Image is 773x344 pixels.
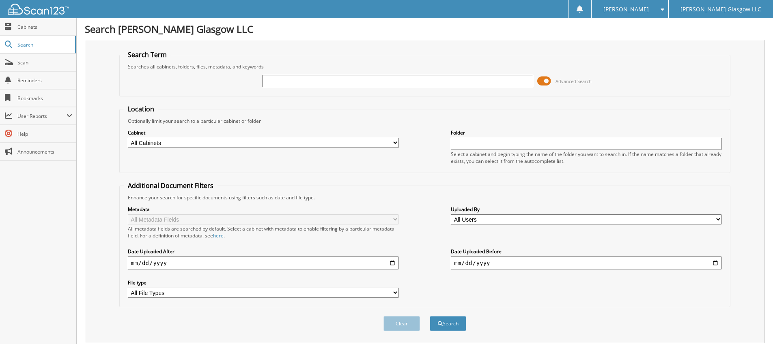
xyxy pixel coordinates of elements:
[451,256,722,269] input: end
[17,95,72,102] span: Bookmarks
[124,118,726,124] div: Optionally limit your search to a particular cabinet or folder
[128,206,399,213] label: Metadata
[732,305,773,344] iframe: Chat Widget
[8,4,69,15] img: scan123-logo-white.svg
[124,105,158,113] legend: Location
[451,129,722,136] label: Folder
[17,130,72,137] span: Help
[17,41,71,48] span: Search
[451,248,722,255] label: Date Uploaded Before
[451,151,722,165] div: Select a cabinet and begin typing the name of the folder you want to search in. If the name match...
[128,256,399,269] input: start
[17,148,72,155] span: Announcements
[128,225,399,239] div: All metadata fields are searched by default. Select a cabinet with metadata to enable filtering b...
[124,194,726,201] div: Enhance your search for specific documents using filters such as date and file type.
[451,206,722,213] label: Uploaded By
[213,232,224,239] a: here
[128,279,399,286] label: File type
[680,7,761,12] span: [PERSON_NAME] Glasgow LLC
[556,78,592,84] span: Advanced Search
[124,181,217,190] legend: Additional Document Filters
[124,50,171,59] legend: Search Term
[17,24,72,30] span: Cabinets
[128,129,399,136] label: Cabinet
[383,316,420,331] button: Clear
[85,22,765,36] h1: Search [PERSON_NAME] Glasgow LLC
[430,316,466,331] button: Search
[124,63,726,70] div: Searches all cabinets, folders, files, metadata, and keywords
[17,59,72,66] span: Scan
[17,113,67,120] span: User Reports
[128,248,399,255] label: Date Uploaded After
[17,77,72,84] span: Reminders
[603,7,649,12] span: [PERSON_NAME]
